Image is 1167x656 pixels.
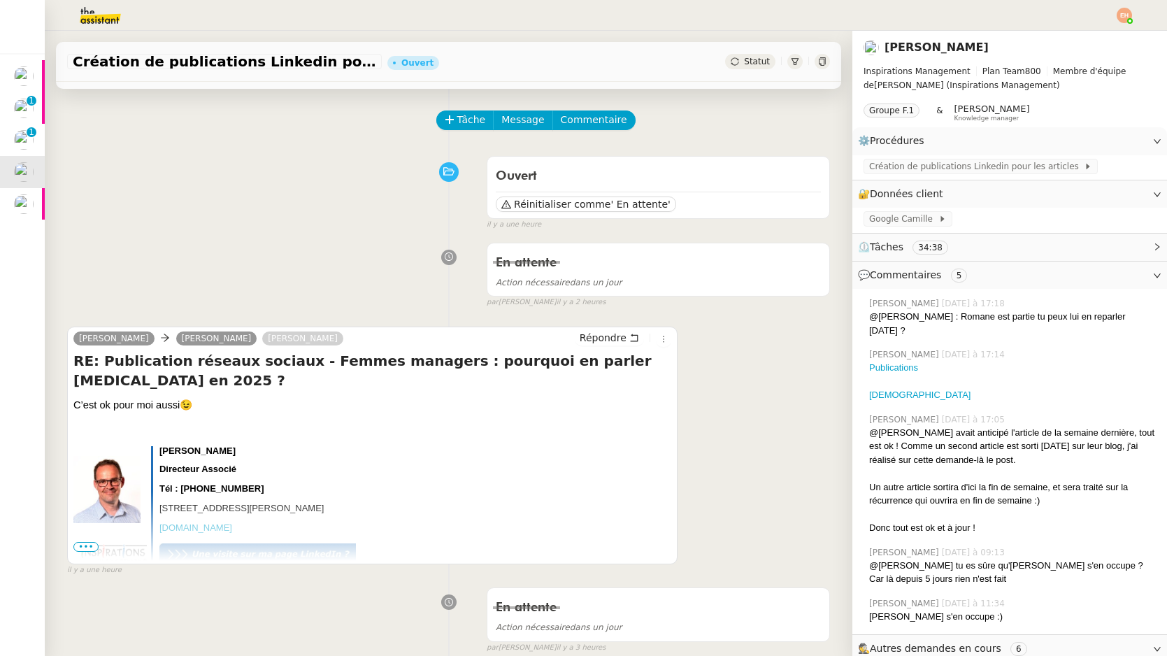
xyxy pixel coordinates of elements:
img: users%2FcRgg4TJXLQWrBH1iwK9wYfCha1e2%2Favatar%2Fc9d2fa25-7b78-4dd4-b0f3-ccfa08be62e5 [14,99,34,118]
img: svg [1117,8,1132,23]
span: 💬 [858,269,973,280]
h4: RE: Publication réseaux sociaux - Femmes managers : pourquoi en parler [MEDICAL_DATA] en 2025 ? [73,351,671,390]
span: [DATE] à 11:34 [942,597,1008,610]
span: Commentaires [870,269,941,280]
div: Un autre article sortira d'ici la fin de semaine, et sera traité sur la récurrence qui ouvrira en... [869,480,1156,508]
button: Message [493,110,552,130]
span: [DATE] à 17:14 [942,348,1008,361]
span: Création de publications Linkedin pour les articles [869,159,1084,173]
nz-tag: Groupe F.1 [864,104,919,117]
span: [DATE] à 17:05 [942,413,1008,426]
small: [PERSON_NAME] [487,642,606,654]
span: Directeur Associé [159,464,236,474]
a: Publications [869,362,918,373]
span: ⚙️ [858,133,931,149]
div: Donc tout est ok et à jour ! [869,521,1156,535]
img: users%2FFyDJaacbjjQ453P8CnboQfy58ng1%2Favatar%2F303ecbdd-43bb-473f-a9a4-27a42b8f4fe3 [14,66,34,86]
nz-badge-sup: 1 [27,96,36,106]
span: [PERSON_NAME] [954,104,1030,114]
span: Tâches [870,241,903,252]
span: dans un jour [496,278,622,287]
span: [DATE] à 09:13 [942,546,1008,559]
span: En attente [496,257,557,269]
span: [PERSON_NAME] [869,348,942,361]
span: il y a une heure [487,219,541,231]
div: [PERSON_NAME] s'en occupe :) [869,610,1156,624]
span: 800 [1025,66,1041,76]
small: [PERSON_NAME] [487,297,606,308]
img: users%2FFyDJaacbjjQ453P8CnboQfy58ng1%2Favatar%2F303ecbdd-43bb-473f-a9a4-27a42b8f4fe3 [864,40,879,55]
span: 🕵️ [858,643,1033,654]
span: [PERSON_NAME] [869,546,942,559]
span: [PERSON_NAME] [869,413,942,426]
span: il y a une heure [67,564,122,576]
img: users%2FFyDJaacbjjQ453P8CnboQfy58ng1%2Favatar%2F303ecbdd-43bb-473f-a9a4-27a42b8f4fe3 [14,130,34,150]
span: ' En attente' [610,197,670,211]
span: Action nécessaire [496,622,570,632]
span: Données client [870,188,943,199]
nz-badge-sup: 1 [27,127,36,137]
div: Ouvert [401,59,434,67]
span: Knowledge manager [954,115,1019,122]
span: Statut [744,57,770,66]
a: [PERSON_NAME] [73,332,155,345]
a: [DEMOGRAPHIC_DATA] [869,390,971,400]
span: Réinitialiser comme [514,197,610,211]
nz-tag: 6 [1010,642,1027,656]
span: Inspirations Management [864,66,971,76]
img: Une image contenant silhouette Description générée automatiquement [73,542,151,566]
span: Plan Team [982,66,1025,76]
div: @[PERSON_NAME] : Romane est partie tu peux lui en reparler [DATE] ? [869,310,1156,337]
button: Répondre [575,330,644,345]
span: 😉 [180,399,192,411]
span: Tél : [PHONE_NUMBER] [159,483,264,494]
span: Commentaire [561,112,627,128]
p: 1 [29,127,34,140]
div: 💬Commentaires 5 [852,262,1167,289]
span: Google Camille [869,212,938,226]
button: Tâche [436,110,494,130]
span: 🔐 [858,186,949,202]
span: [DATE] à 17:18 [942,297,1008,310]
span: Procédures [870,135,924,146]
span: C’est ok pour moi aussi [73,399,180,411]
span: [PERSON_NAME] (Inspirations Management) [864,64,1156,92]
div: ⏲️Tâches 34:38 [852,234,1167,261]
span: [STREET_ADDRESS][PERSON_NAME] [159,503,324,513]
img: users%2FFyDJaacbjjQ453P8CnboQfy58ng1%2Favatar%2F303ecbdd-43bb-473f-a9a4-27a42b8f4fe3 [14,162,34,182]
span: Autres demandes en cours [870,643,1001,654]
span: Message [501,112,544,128]
span: par [487,297,499,308]
img: image003.jpg [159,543,356,566]
span: par [487,642,499,654]
span: il y a 2 heures [557,297,606,308]
a: [DOMAIN_NAME] [159,522,232,533]
button: Réinitialiser comme' En attente' [496,197,676,212]
a: [PERSON_NAME] [262,332,343,345]
nz-tag: 34:38 [912,241,948,255]
button: Commentaire [552,110,636,130]
span: [PERSON_NAME] [869,297,942,310]
img: image001.jpg [73,456,141,523]
span: dans un jour [496,622,622,632]
span: Action nécessaire [496,278,570,287]
span: [PERSON_NAME] [869,597,942,610]
app-user-label: Knowledge manager [954,104,1030,122]
div: @[PERSON_NAME] avait anticipé l'article de la semaine dernière, tout est ok ! Comme un second art... [869,426,1156,467]
span: ⏲️ [858,241,960,252]
span: Création de publications Linkedin pour les articles - 8 octobre 2025 [73,55,376,69]
nz-tag: 5 [951,269,968,283]
div: 🔐Données client [852,180,1167,208]
span: ••• [73,542,99,552]
div: @[PERSON_NAME] tu es sûre qu'[PERSON_NAME] s'en occupe ? Car là depuis 5 jours rien n'est fait [869,559,1156,586]
span: Répondre [580,331,627,345]
span: Tâche [457,112,486,128]
img: users%2FcRgg4TJXLQWrBH1iwK9wYfCha1e2%2Favatar%2Fc9d2fa25-7b78-4dd4-b0f3-ccfa08be62e5 [14,194,34,214]
p: 1 [29,96,34,108]
span: En attente [496,601,557,614]
a: [PERSON_NAME] [885,41,989,54]
span: & [936,104,943,122]
div: ⚙️Procédures [852,127,1167,155]
span: il y a 3 heures [557,642,606,654]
